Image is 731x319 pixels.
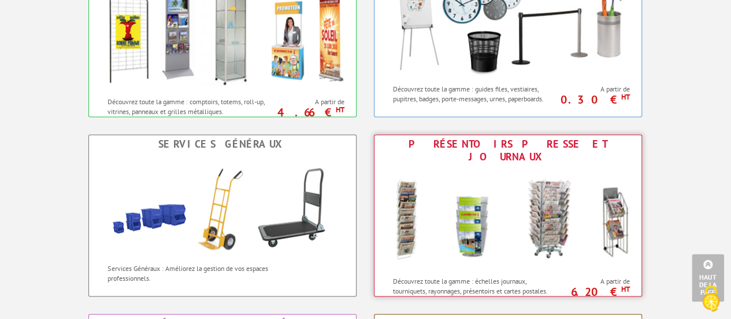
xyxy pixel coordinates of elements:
[276,97,344,107] span: A partir de
[335,105,344,115] sup: HT
[88,134,357,296] a: Services Généraux Services Généraux Services Généraux : Améliorez la gestion de vos espaces profe...
[107,97,272,116] p: Découvrez toute la gamme : comptoirs, totems, roll-up, vitrines, panneaux et grilles métalliques.
[374,134,642,296] a: Présentoirs Presse et Journaux Présentoirs Presse et Journaux Découvrez toute la gamme : échelles...
[621,284,629,294] sup: HT
[377,138,639,163] div: Présentoirs Presse et Journaux
[555,96,630,103] p: 0.30 €
[270,109,344,116] p: 4.66 €
[555,288,630,295] p: 6.20 €
[696,284,725,313] img: Cookies (fenêtre modale)
[561,85,630,94] span: A partir de
[95,153,350,258] img: Services Généraux
[692,254,724,302] a: Haut de la page
[621,92,629,102] sup: HT
[561,277,630,286] span: A partir de
[393,84,558,104] p: Découvrez toute la gamme : guides files, vestiaires, pupitres, badges, porte-messages, urnes, pap...
[92,138,353,151] div: Services Généraux
[381,166,635,270] img: Présentoirs Presse et Journaux
[107,263,272,283] p: Services Généraux : Améliorez la gestion de vos espaces professionnels.
[393,276,558,296] p: Découvrez toute la gamme : échelles journaux, tourniquets, rayonnages, présentoirs et cartes post...
[691,280,731,319] button: Cookies (fenêtre modale)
